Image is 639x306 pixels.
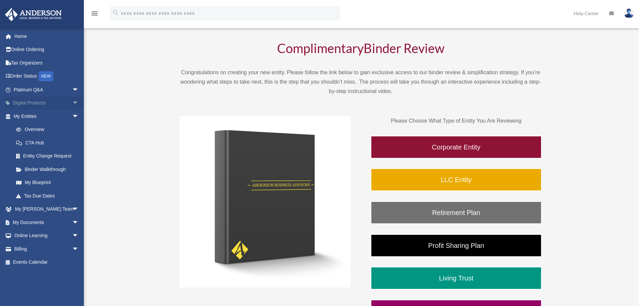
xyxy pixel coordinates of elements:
a: Home [5,30,89,43]
a: Overview [9,123,89,136]
a: Order StatusNEW [5,70,89,83]
i: menu [91,9,99,17]
img: Anderson Advisors Platinum Portal [3,8,64,21]
span: Complimentary [277,40,364,56]
a: Corporate Entity [371,136,542,159]
div: NEW [39,71,53,81]
a: LLC Entity [371,168,542,191]
span: arrow_drop_down [72,96,86,110]
a: Retirement Plan [371,201,542,224]
span: arrow_drop_down [72,242,86,256]
a: Platinum Q&Aarrow_drop_down [5,83,89,96]
p: Please Choose What Type of Entity You Are Reviewing [371,116,542,126]
i: search [112,9,119,16]
a: CTA Hub [9,136,89,149]
a: menu [91,12,99,17]
a: Billingarrow_drop_down [5,242,89,256]
a: Online Learningarrow_drop_down [5,229,89,243]
a: Living Trust [371,267,542,290]
a: Events Calendar [5,256,89,269]
a: Binder Walkthrough [9,163,86,176]
a: My Blueprint [9,176,89,189]
a: Tax Organizers [5,56,89,70]
a: Online Ordering [5,43,89,56]
img: User Pic [624,8,634,18]
span: arrow_drop_down [72,83,86,97]
span: arrow_drop_down [72,110,86,123]
p: Congratulations on creating your new entity. Please follow the link below to gain exclusive acces... [179,68,542,96]
a: My [PERSON_NAME] Teamarrow_drop_down [5,203,89,216]
a: Digital Productsarrow_drop_down [5,96,89,110]
a: My Entitiesarrow_drop_down [5,110,89,123]
span: Binder Review [364,40,444,56]
span: arrow_drop_down [72,216,86,229]
a: My Documentsarrow_drop_down [5,216,89,229]
a: Profit Sharing Plan [371,234,542,257]
span: arrow_drop_down [72,203,86,216]
span: arrow_drop_down [72,229,86,243]
a: Entity Change Request [9,149,89,163]
a: Tax Due Dates [9,189,89,203]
